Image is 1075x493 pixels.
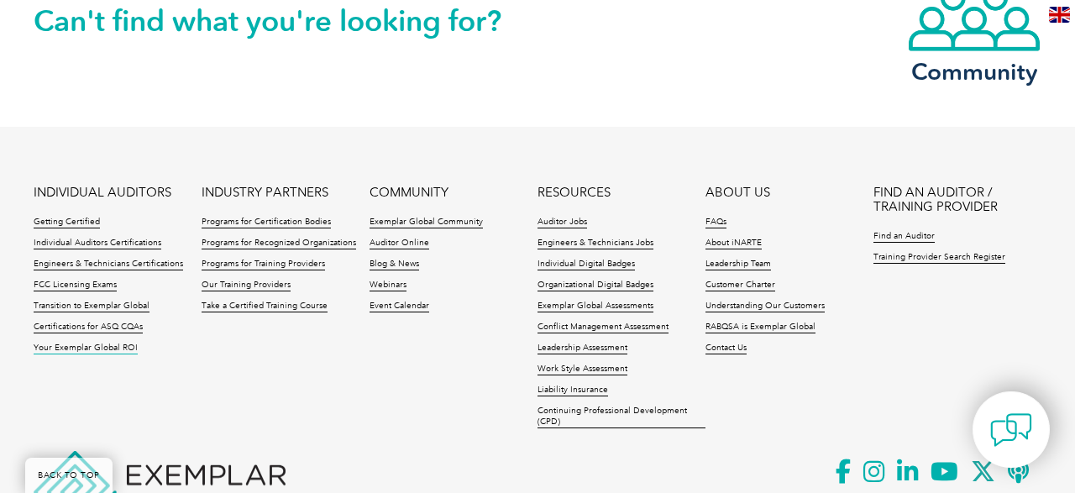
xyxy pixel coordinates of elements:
[34,301,149,312] a: Transition to Exemplar Global
[370,217,483,228] a: Exemplar Global Community
[990,409,1032,451] img: contact-chat.png
[25,458,113,493] a: BACK TO TOP
[34,343,138,354] a: Your Exemplar Global ROI
[34,280,117,291] a: FCC Licensing Exams
[370,301,429,312] a: Event Calendar
[202,186,328,200] a: INDUSTRY PARTNERS
[202,217,331,228] a: Programs for Certification Bodies
[537,301,653,312] a: Exemplar Global Assessments
[537,280,653,291] a: Organizational Digital Badges
[34,238,161,249] a: Individual Auditors Certifications
[537,406,705,428] a: Continuing Professional Development (CPD)
[34,259,183,270] a: Engineers & Technicians Certifications
[34,322,143,333] a: Certifications for ASQ CQAs
[537,343,627,354] a: Leadership Assessment
[705,259,771,270] a: Leadership Team
[202,301,328,312] a: Take a Certified Training Course
[202,238,356,249] a: Programs for Recognized Organizations
[705,280,775,291] a: Customer Charter
[537,217,587,228] a: Auditor Jobs
[370,259,419,270] a: Blog & News
[705,238,762,249] a: About iNARTE
[34,8,537,34] h2: Can't find what you're looking for?
[537,364,627,375] a: Work Style Assessment
[34,186,171,200] a: INDIVIDUAL AUDITORS
[907,61,1041,82] h3: Community
[537,238,653,249] a: Engineers & Technicians Jobs
[34,217,100,228] a: Getting Certified
[705,301,825,312] a: Understanding Our Customers
[370,238,429,249] a: Auditor Online
[370,280,406,291] a: Webinars
[202,259,325,270] a: Programs for Training Providers
[705,343,747,354] a: Contact Us
[537,186,611,200] a: RESOURCES
[873,231,935,243] a: Find an Auditor
[873,186,1041,214] a: FIND AN AUDITOR / TRAINING PROVIDER
[537,385,608,396] a: Liability Insurance
[705,186,770,200] a: ABOUT US
[1049,7,1070,23] img: en
[537,259,635,270] a: Individual Digital Badges
[537,322,669,333] a: Conflict Management Assessment
[705,217,726,228] a: FAQs
[705,322,815,333] a: RABQSA is Exemplar Global
[202,280,291,291] a: Our Training Providers
[873,252,1005,264] a: Training Provider Search Register
[370,186,448,200] a: COMMUNITY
